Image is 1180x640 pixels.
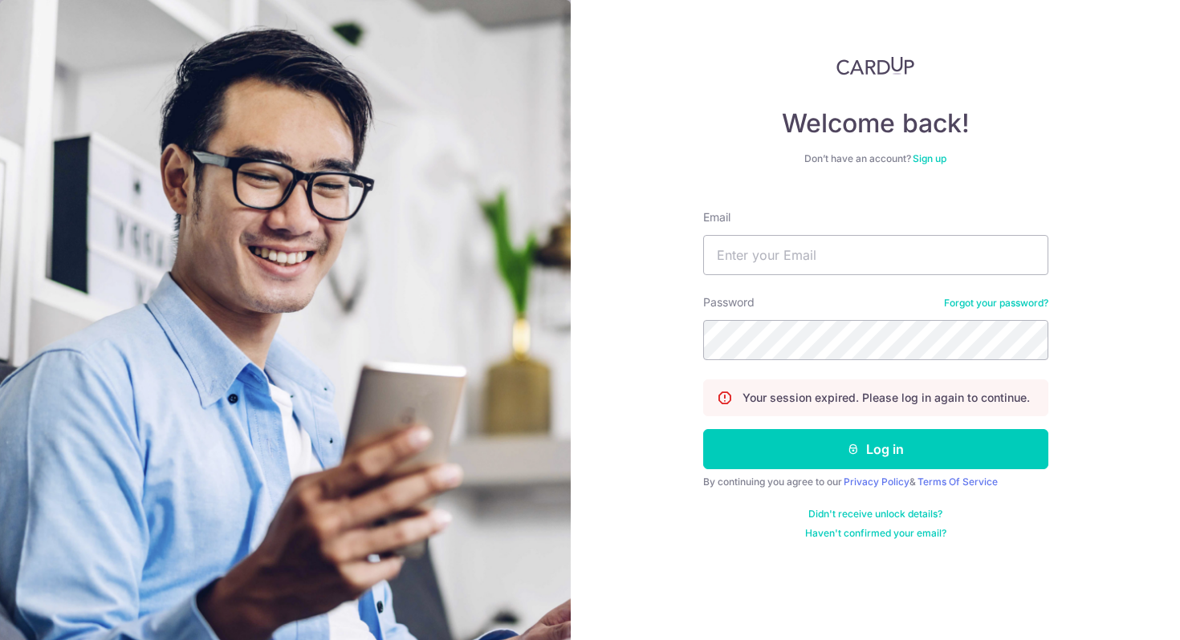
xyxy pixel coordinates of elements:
[703,476,1048,488] div: By continuing you agree to our &
[703,235,1048,275] input: Enter your Email
[918,476,998,488] a: Terms Of Service
[844,476,909,488] a: Privacy Policy
[836,56,915,75] img: CardUp Logo
[743,390,1030,406] p: Your session expired. Please log in again to continue.
[703,152,1048,165] div: Don’t have an account?
[805,527,946,540] a: Haven't confirmed your email?
[808,508,942,521] a: Didn't receive unlock details?
[944,297,1048,310] a: Forgot your password?
[703,107,1048,140] h4: Welcome back!
[703,209,730,225] label: Email
[913,152,946,164] a: Sign up
[703,294,755,310] label: Password
[703,429,1048,469] button: Log in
